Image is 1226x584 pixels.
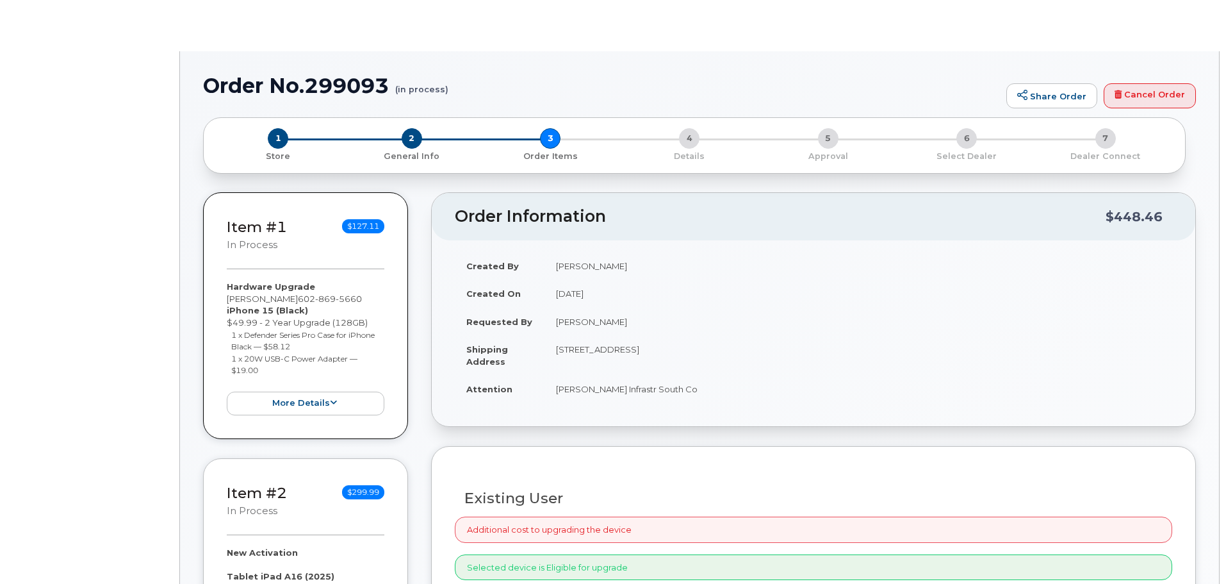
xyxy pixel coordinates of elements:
[1104,83,1196,109] a: Cancel Order
[227,281,384,415] div: [PERSON_NAME] $49.99 - 2 Year Upgrade (128GB)
[402,128,422,149] span: 2
[466,261,519,271] strong: Created By
[336,294,362,304] span: 5660
[455,208,1106,226] h2: Order Information
[544,308,1172,336] td: [PERSON_NAME]
[464,490,1163,506] h3: Existing User
[315,294,336,304] span: 869
[227,571,334,581] strong: Tablet iPad A16 (2025)
[268,128,288,149] span: 1
[219,151,338,162] p: Store
[348,151,477,162] p: General Info
[227,239,277,251] small: in process
[227,547,298,558] strong: New Activation
[1006,83,1097,109] a: Share Order
[227,505,277,517] small: in process
[395,74,448,94] small: (in process)
[227,305,308,315] strong: iPhone 15 (Black)
[343,149,482,162] a: 2 General Info
[227,392,384,415] button: more details
[227,484,287,502] a: Item #2
[298,294,362,304] span: 602
[227,281,315,292] strong: Hardware Upgrade
[544,252,1172,280] td: [PERSON_NAME]
[466,384,512,394] strong: Attention
[544,279,1172,308] td: [DATE]
[466,344,508,367] strong: Shipping Address
[455,555,1172,581] div: Selected device is Eligible for upgrade
[466,317,532,327] strong: Requested By
[544,335,1172,375] td: [STREET_ADDRESS]
[214,149,343,162] a: 1 Store
[466,288,521,299] strong: Created On
[231,354,357,376] small: 1 x 20W USB-C Power Adapter — $19.00
[1106,204,1163,229] div: $448.46
[231,330,375,352] small: 1 x Defender Series Pro Case for iPhone Black — $58.12
[203,74,1000,97] h1: Order No.299093
[342,219,384,233] span: $127.11
[544,375,1172,403] td: [PERSON_NAME] Infrastr South Co
[342,485,384,499] span: $299.99
[455,517,1172,543] div: Additional cost to upgrading the device
[227,218,287,236] a: Item #1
